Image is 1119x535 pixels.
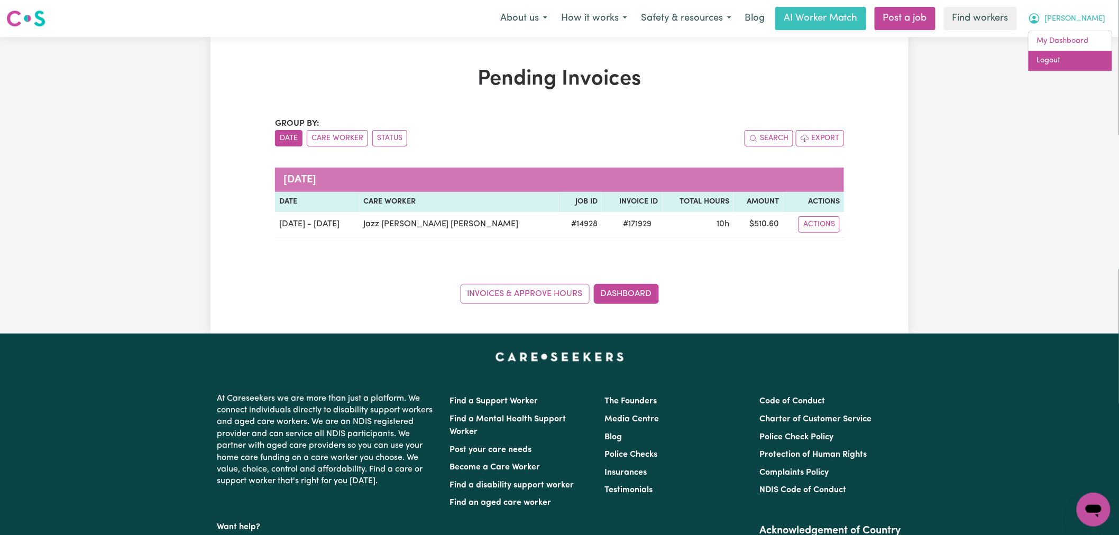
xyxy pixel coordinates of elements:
[634,7,738,30] button: Safety & resources
[559,212,602,237] td: # 14928
[760,450,867,459] a: Protection of Human Rights
[760,468,829,477] a: Complaints Policy
[944,7,1017,30] a: Find workers
[359,192,559,212] th: Care Worker
[1045,13,1106,25] span: [PERSON_NAME]
[733,212,783,237] td: $ 510.60
[594,284,659,304] a: Dashboard
[663,192,733,212] th: Total Hours
[496,353,624,361] a: Careseekers home page
[775,7,866,30] a: AI Worker Match
[275,67,844,92] h1: Pending Invoices
[450,463,540,472] a: Become a Care Worker
[6,6,45,31] a: Careseekers logo
[604,415,659,423] a: Media Centre
[1029,51,1112,71] a: Logout
[275,130,302,146] button: sort invoices by date
[1021,7,1113,30] button: My Account
[602,192,663,212] th: Invoice ID
[796,130,844,146] button: Export
[275,168,844,192] caption: [DATE]
[275,192,359,212] th: Date
[875,7,935,30] a: Post a job
[554,7,634,30] button: How it works
[799,216,840,233] button: Actions
[604,468,647,477] a: Insurances
[493,7,554,30] button: About us
[559,192,602,212] th: Job ID
[450,397,538,405] a: Find a Support Worker
[307,130,368,146] button: sort invoices by care worker
[604,433,622,441] a: Blog
[1029,31,1112,51] a: My Dashboard
[604,486,653,494] a: Testimonials
[604,450,657,459] a: Police Checks
[745,130,793,146] button: Search
[217,517,437,533] p: Want help?
[760,433,834,441] a: Police Check Policy
[717,220,729,228] span: 10 hours
[372,130,407,146] button: sort invoices by paid status
[738,7,771,30] a: Blog
[733,192,783,212] th: Amount
[760,397,826,405] a: Code of Conduct
[450,415,566,436] a: Find a Mental Health Support Worker
[760,415,872,423] a: Charter of Customer Service
[450,481,574,490] a: Find a disability support worker
[1077,493,1111,527] iframe: Button to launch messaging window
[275,212,359,237] td: [DATE] - [DATE]
[604,397,657,405] a: The Founders
[217,389,437,492] p: At Careseekers we are more than just a platform. We connect individuals directly to disability su...
[450,499,551,507] a: Find an aged care worker
[6,9,45,28] img: Careseekers logo
[760,486,847,494] a: NDIS Code of Conduct
[461,284,590,304] a: Invoices & Approve Hours
[1028,31,1113,71] div: My Account
[617,218,658,230] span: # 171929
[359,212,559,237] td: Jazz [PERSON_NAME] [PERSON_NAME]
[783,192,844,212] th: Actions
[275,119,319,128] span: Group by:
[450,446,531,454] a: Post your care needs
